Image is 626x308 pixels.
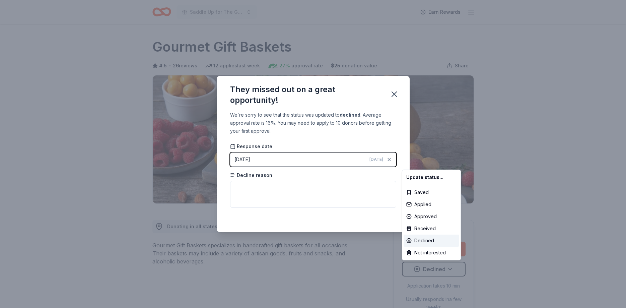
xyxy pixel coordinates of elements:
[404,198,459,210] div: Applied
[404,223,459,235] div: Received
[404,247,459,259] div: Not interested
[404,171,459,183] div: Update status...
[404,210,459,223] div: Approved
[404,186,459,198] div: Saved
[404,235,459,247] div: Declined
[190,8,244,16] span: Saddle Up for The Guild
